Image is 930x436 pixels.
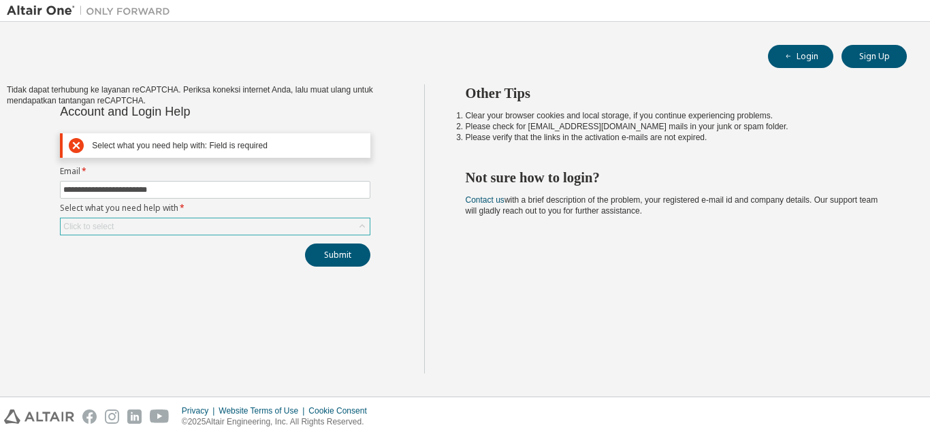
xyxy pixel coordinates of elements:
div: Tidak dapat terhubung ke layanan reCAPTCHA. Periksa koneksi internet Anda, lalu muat ulang untuk ... [7,84,424,106]
a: Contact us [466,195,504,205]
button: Sign Up [841,45,907,68]
li: Please check for [EMAIL_ADDRESS][DOMAIN_NAME] mails in your junk or spam folder. [466,121,883,132]
img: Altair One [7,4,177,18]
li: Please verify that the links in the activation e-mails are not expired. [466,132,883,143]
h2: Other Tips [466,84,883,102]
label: Select what you need help with [60,203,370,214]
p: © 2025 Altair Engineering, Inc. All Rights Reserved. [182,416,375,428]
div: Cookie Consent [308,405,374,416]
div: Click to select [61,218,370,235]
label: Email [60,166,370,177]
button: Login [768,45,833,68]
img: altair_logo.svg [4,409,74,424]
div: Privacy [182,405,219,416]
div: Select what you need help with: Field is required [92,141,364,151]
span: with a brief description of the problem, your registered e-mail id and company details. Our suppo... [466,195,878,216]
button: Submit [305,244,370,267]
img: linkedin.svg [127,409,142,424]
div: Click to select [63,221,114,232]
img: youtube.svg [150,409,170,424]
img: facebook.svg [82,409,97,424]
div: Website Terms of Use [219,405,308,416]
div: Account and Login Help [60,106,308,117]
img: instagram.svg [105,409,119,424]
li: Clear your browser cookies and local storage, if you continue experiencing problems. [466,110,883,121]
h2: Not sure how to login? [466,169,883,186]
